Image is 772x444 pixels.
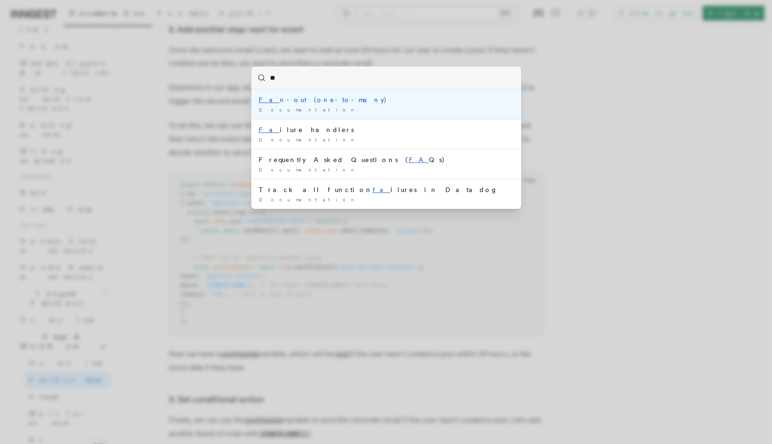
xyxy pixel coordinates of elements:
[259,126,280,133] mark: Fa
[259,125,514,134] div: ilure handlers
[259,167,358,172] span: Documentation
[409,156,429,163] mark: FA
[259,185,514,194] div: Track all function ilures in Datadog
[259,96,280,104] mark: Fa
[259,197,358,202] span: Documentation
[259,137,358,142] span: Documentation
[259,107,358,112] span: Documentation
[259,95,514,104] div: n-out (one-to-many)
[259,155,514,164] div: Frequently Asked Questions ( Qs)
[373,186,390,193] mark: fa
